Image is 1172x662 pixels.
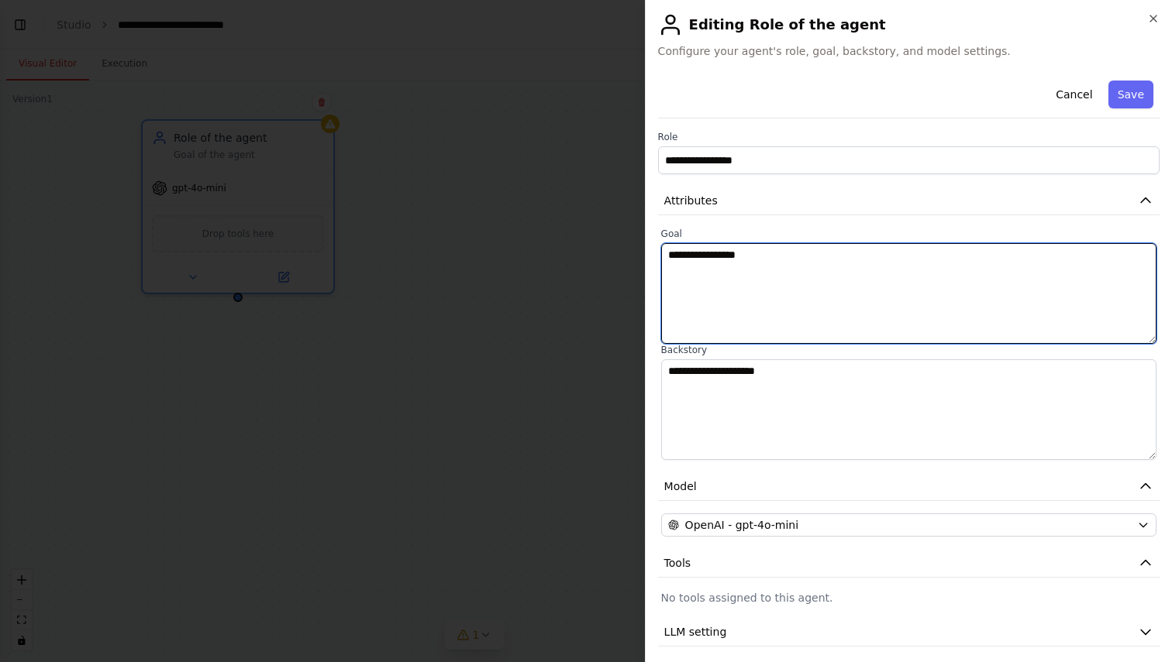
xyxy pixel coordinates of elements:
[1046,81,1101,108] button: Cancel
[661,590,1156,605] p: No tools assigned to this agent.
[664,193,718,208] span: Attributes
[661,513,1156,537] button: OpenAI - gpt-4o-mini
[661,228,1156,240] label: Goal
[1108,81,1153,108] button: Save
[658,43,1160,59] span: Configure your agent's role, goal, backstory, and model settings.
[658,472,1160,501] button: Model
[658,131,1160,143] label: Role
[685,517,798,533] span: OpenAI - gpt-4o-mini
[664,478,697,494] span: Model
[658,12,1160,37] h2: Editing Role of the agent
[664,555,691,571] span: Tools
[658,549,1160,578] button: Tools
[658,187,1160,215] button: Attributes
[664,624,727,640] span: LLM setting
[658,618,1160,647] button: LLM setting
[661,344,1156,356] label: Backstory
